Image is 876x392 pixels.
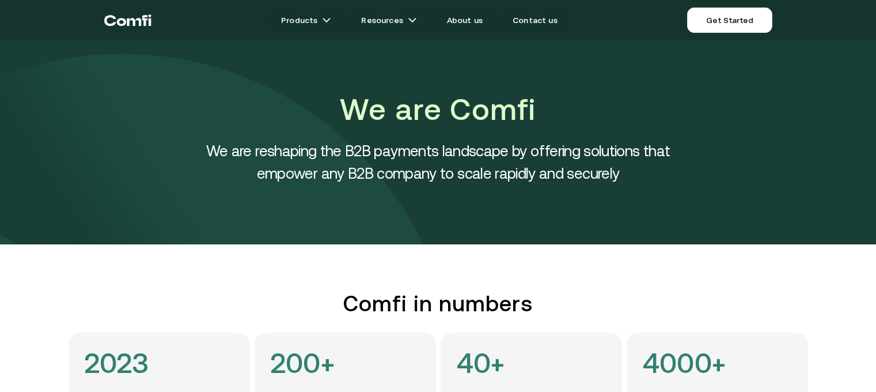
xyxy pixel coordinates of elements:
[322,16,331,25] img: arrow icons
[457,349,505,378] h4: 40+
[85,349,149,378] h4: 2023
[347,9,430,32] a: Resourcesarrow icons
[271,349,335,378] h4: 200+
[267,9,345,32] a: Productsarrow icons
[433,9,496,32] a: About us
[643,349,726,378] h4: 4000+
[179,140,697,184] h4: We are reshaping the B2B payments landscape by offering solutions that empower any B2B company to...
[687,7,772,33] a: Get Started
[499,9,571,32] a: Contact us
[104,3,151,37] a: Return to the top of the Comfi home page
[69,291,808,316] h2: Comfi in numbers
[408,16,417,25] img: arrow icons
[179,89,697,130] h1: We are Comfi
